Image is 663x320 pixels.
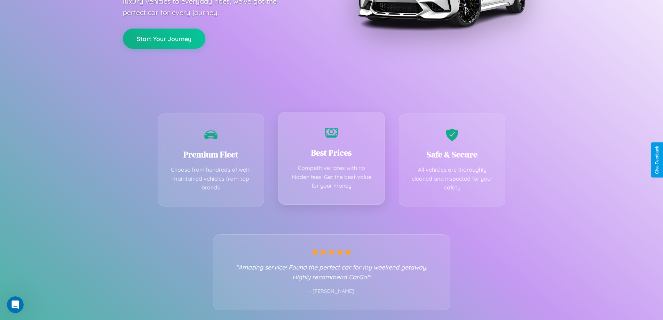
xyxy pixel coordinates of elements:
p: Choose from hundreds of well-maintained vehicles from top brands [168,165,254,192]
p: All vehicles are thoroughly cleaned and inspected for your safety [410,165,495,192]
p: - [PERSON_NAME] [227,287,436,296]
h3: Best Prices [289,147,374,158]
p: "Amazing service! Found the perfect car for my weekend getaway. Highly recommend CarGo!" [227,262,436,282]
button: Start Your Journey [123,29,205,49]
p: Competitive rates with no hidden fees. Get the best value for your money [289,164,374,190]
h3: Safe & Secure [410,149,495,160]
h3: Premium Fleet [168,149,254,160]
iframe: Intercom live chat [7,296,24,313]
div: Give Feedback [655,146,660,174]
